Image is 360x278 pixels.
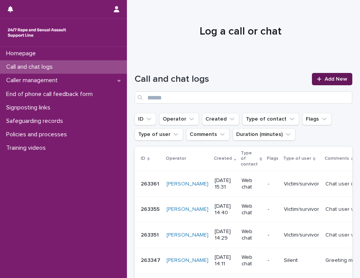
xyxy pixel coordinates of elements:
p: Created [214,154,232,163]
p: Homepage [3,50,42,57]
input: Search [135,91,352,104]
button: ID [135,113,156,125]
button: Created [202,113,239,125]
a: Add New [312,73,352,85]
button: Duration (minutes) [233,128,295,141]
p: 263355 [141,205,161,213]
p: - [268,181,278,187]
button: Type of contact [242,113,299,125]
button: Operator [159,113,199,125]
p: [DATE] 14:40 [215,203,235,216]
a: [PERSON_NAME] [167,181,208,187]
button: Comments [186,128,230,141]
span: Add New [325,76,347,82]
p: - [268,232,278,238]
p: 263351 [141,230,160,238]
p: Policies and processes [3,131,73,138]
p: End of phone call feedback form [3,91,99,98]
p: Type of user [283,154,311,163]
p: Caller management [3,77,64,84]
p: [DATE] 14:29 [215,228,235,242]
p: Web chat [242,254,261,267]
a: [PERSON_NAME] [167,232,208,238]
p: Safeguarding records [3,117,69,125]
p: [DATE] 14:11 [215,254,235,267]
p: Call and chat logs [3,63,59,71]
p: Web chat [242,228,261,242]
p: Victim/survivor [284,232,319,238]
p: ID [141,154,145,163]
p: [DATE] 15:31 [215,177,235,190]
p: 263347 [141,256,162,264]
h1: Call and chat logs [135,74,307,85]
button: Flags [302,113,332,125]
p: Silent [284,257,319,264]
p: Flags [267,154,278,163]
p: 263361 [141,179,161,187]
a: [PERSON_NAME] [167,206,208,213]
p: Web chat [242,177,261,190]
p: Victim/survivor [284,206,319,213]
h1: Log a call or chat [135,25,347,38]
p: Comments [325,154,349,163]
p: Victim/survivor [284,181,319,187]
p: - [268,257,278,264]
a: [PERSON_NAME] [167,257,208,264]
p: Signposting links [3,104,57,111]
p: Operator [166,154,186,163]
p: Training videos [3,144,52,152]
img: rhQMoQhaT3yELyF149Cw [6,25,68,40]
p: Web chat [242,203,261,216]
p: - [268,206,278,213]
button: Type of user [135,128,183,141]
p: Type of contact [241,149,258,169]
